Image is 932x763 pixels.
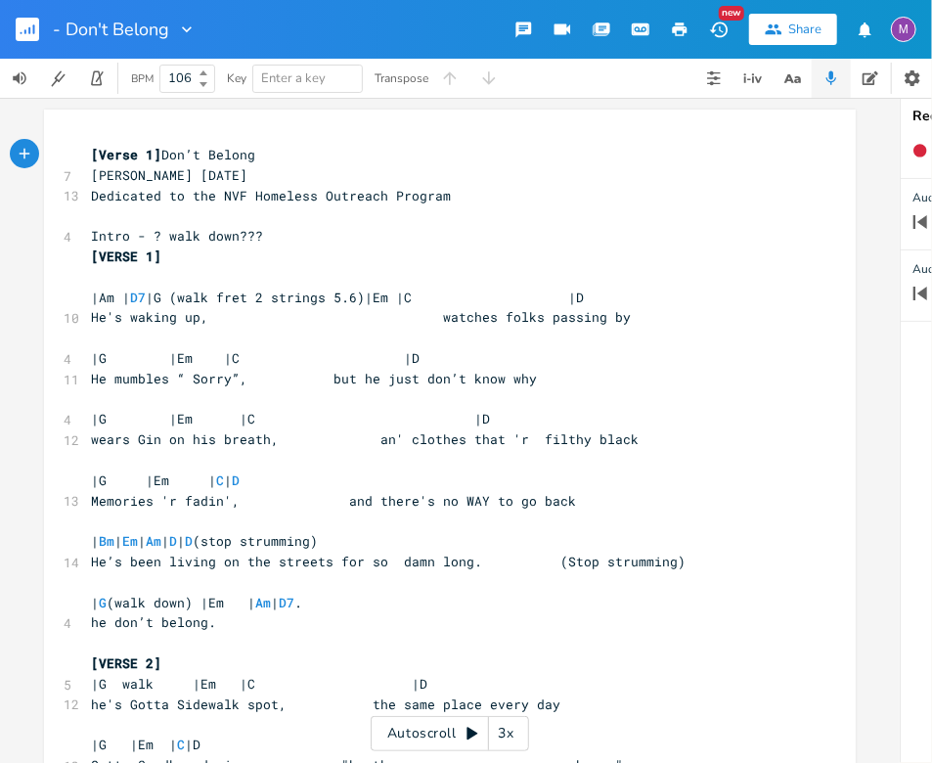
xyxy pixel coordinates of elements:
[91,349,420,367] span: |G |Em |C |D
[99,594,107,611] span: G
[131,73,154,84] div: BPM
[91,289,584,306] span: |Am | |G (walk fret 2 strings 5.6)|Em |C |D
[91,532,318,550] span: | | | | | (stop strumming)
[699,12,738,47] button: New
[91,410,490,427] span: |G |Em |C |D
[891,17,916,42] div: melindameshad
[232,471,240,489] span: D
[91,146,255,163] span: Don’t Belong
[227,72,246,84] div: Key
[891,7,916,52] button: M
[788,21,821,38] div: Share
[489,716,524,751] div: 3x
[122,532,138,550] span: Em
[91,166,247,184] span: [PERSON_NAME] [DATE]
[91,247,161,265] span: [VERSE 1]
[279,594,294,611] span: D7
[91,594,302,611] span: | (walk down) |Em | | .
[91,654,161,672] span: [VERSE 2]
[91,430,639,448] span: wears Gin on his breath, an' clothes that 'r filthy black
[749,14,837,45] button: Share
[91,471,240,489] span: |G |Em | |
[53,21,169,38] span: - Don't Belong
[177,736,185,753] span: C
[91,492,576,510] span: Memories 'r fadin', and there's no WAY to go back
[130,289,146,306] span: D7
[91,187,451,204] span: Dedicated to the NVF Homeless Outreach Program
[185,532,193,550] span: D
[255,594,271,611] span: Am
[91,553,686,570] span: He’s been living on the streets for so damn long. (Stop strumming)
[216,471,224,489] span: C
[91,736,200,753] span: |G |Em | |D
[146,532,161,550] span: Am
[91,370,537,387] span: He mumbles “ Sorry”, but he just don’t know why
[91,227,263,245] span: Intro - ? walk down???
[375,72,428,84] div: Transpose
[169,532,177,550] span: D
[261,69,326,87] span: Enter a key
[371,716,529,751] div: Autoscroll
[91,146,161,163] span: [Verse 1]
[91,675,427,693] span: |G walk |Em |C |D
[91,696,560,713] span: he's Gotta Sidewalk spot, the same place every day
[91,308,631,326] span: He's waking up, watches folks passing by
[99,532,114,550] span: Bm
[719,6,744,21] div: New
[91,613,216,631] span: he don’t belong.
